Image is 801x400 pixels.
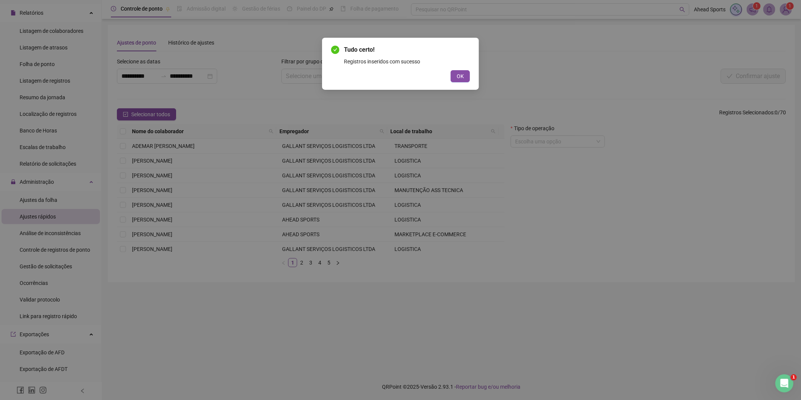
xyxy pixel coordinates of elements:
[451,70,470,82] button: OK
[775,374,793,392] iframe: Intercom live chat
[344,45,470,54] span: Tudo certo!
[331,46,339,54] span: check-circle
[457,72,464,80] span: OK
[344,57,470,66] div: Registros inseridos com sucesso
[791,374,797,380] span: 1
